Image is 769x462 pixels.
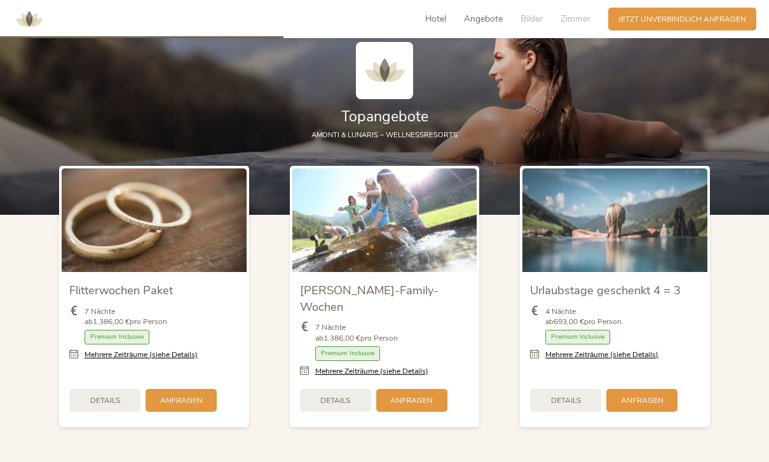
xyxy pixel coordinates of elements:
[93,316,130,327] b: 1.386,00 €
[320,395,350,406] span: Details
[85,330,149,344] span: Premium Inclusive
[522,168,707,272] img: Urlaubstage geschenkt 4 = 3
[545,306,622,328] span: 4 Nächte ab pro Person
[554,316,584,327] b: 693,00 €
[425,13,446,25] span: Hotel
[341,107,428,126] span: Topangebote
[530,282,681,298] span: Urlaubstage geschenkt 4 = 3
[300,282,439,315] span: [PERSON_NAME]-Family-Wochen
[621,395,664,406] span: Anfragen
[311,130,458,140] span: AMONTI & LUNARIS – Wellnessresorts
[356,42,413,99] img: AMONTI & LUNARIS Wellnessresort
[85,350,198,360] a: Mehrere Zeiträume (siehe Details)
[315,366,428,377] a: Mehrere Zeiträume (siehe Details)
[545,330,610,344] span: Premium Inclusive
[545,350,658,360] a: Mehrere Zeiträume (siehe Details)
[10,15,48,22] a: AMONTI & LUNARIS Wellnessresort
[315,346,380,361] span: Premium Inclusive
[521,13,543,25] span: Bilder
[618,14,746,25] span: Jetzt unverbindlich anfragen
[62,168,247,272] img: Flitterwochen Paket
[551,395,581,406] span: Details
[90,395,120,406] span: Details
[160,395,203,406] span: Anfragen
[561,13,590,25] span: Zimmer
[85,306,167,328] span: 7 Nächte ab pro Person
[292,168,477,272] img: Sommer-Family-Wochen
[464,13,503,25] span: Angebote
[315,322,398,344] span: 7 Nächte ab pro Person
[390,395,433,406] span: Anfragen
[69,282,173,298] span: Flitterwochen Paket
[323,333,360,343] b: 1.386,00 €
